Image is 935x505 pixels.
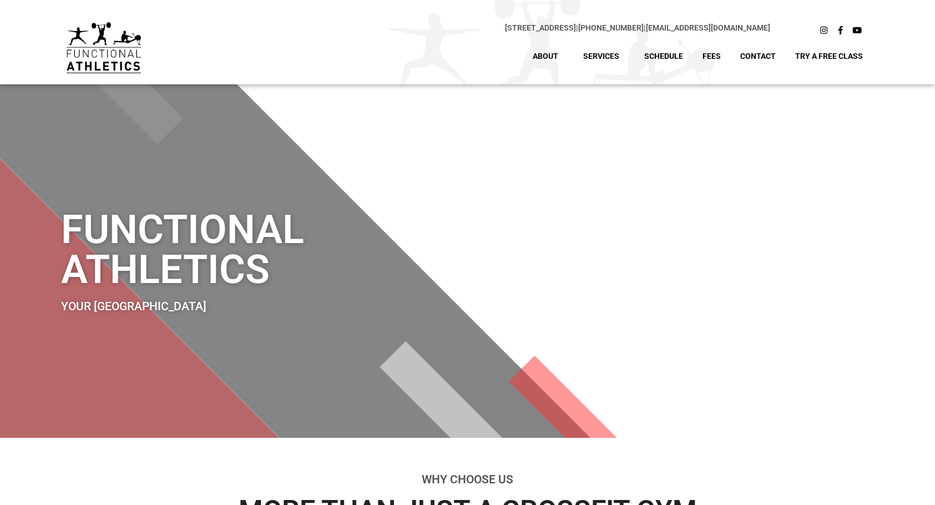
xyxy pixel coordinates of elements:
[163,22,770,34] p: |
[694,44,729,68] a: Fees
[575,44,633,68] a: Services
[578,23,644,32] a: [PHONE_NUMBER]
[646,23,770,32] a: [EMAIL_ADDRESS][DOMAIN_NAME]
[732,44,784,68] a: Contact
[636,44,691,68] a: Schedule
[505,23,578,32] span: |
[505,23,576,32] a: [STREET_ADDRESS]
[67,22,141,73] img: default-logo
[61,210,544,290] h1: Functional Athletics
[787,44,871,68] a: Try A Free Class
[61,301,544,312] h2: Your [GEOGRAPHIC_DATA]
[524,44,572,68] a: About
[160,474,776,486] h2: Why Choose Us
